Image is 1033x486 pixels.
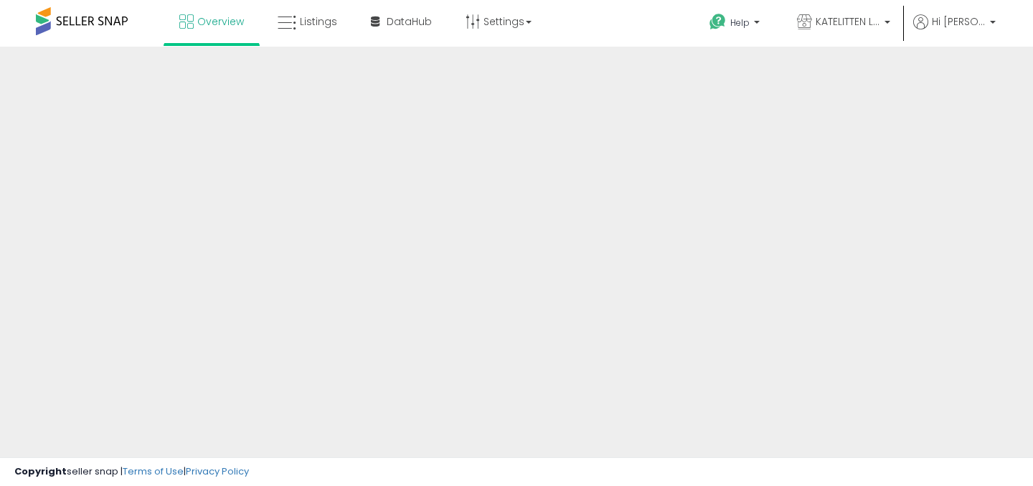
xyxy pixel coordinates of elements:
[730,17,750,29] span: Help
[14,465,249,479] div: seller snap | |
[197,14,244,29] span: Overview
[913,14,996,47] a: Hi [PERSON_NAME]
[387,14,432,29] span: DataHub
[698,2,774,47] a: Help
[123,464,184,478] a: Terms of Use
[709,13,727,31] i: Get Help
[300,14,337,29] span: Listings
[14,464,67,478] strong: Copyright
[186,464,249,478] a: Privacy Policy
[932,14,986,29] span: Hi [PERSON_NAME]
[816,14,880,29] span: KATELITTEN LLC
